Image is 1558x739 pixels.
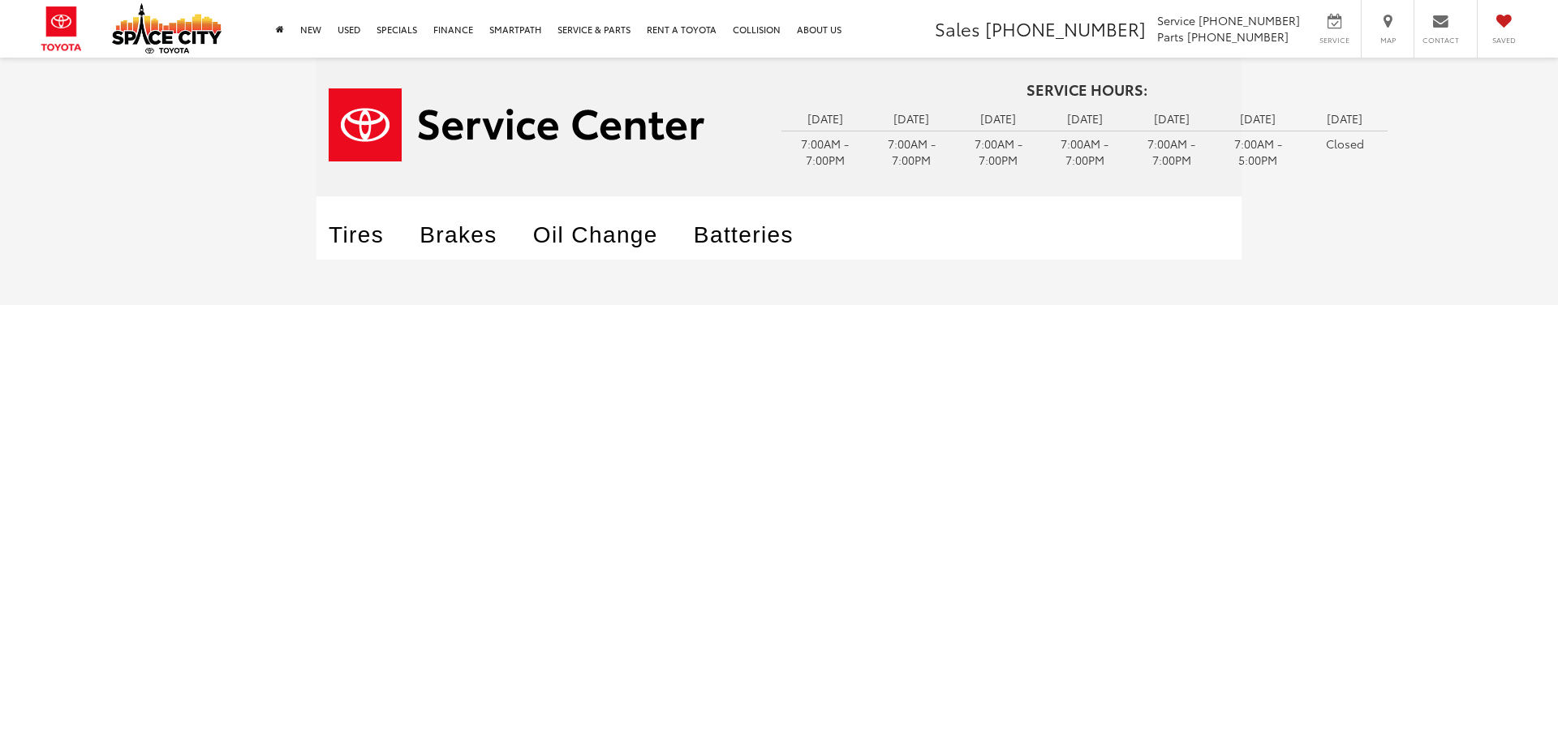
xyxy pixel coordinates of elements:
[781,82,1392,98] h4: Service Hours:
[1422,35,1459,45] span: Contact
[329,88,704,161] img: Service Center | Space City Toyota in Humble TX
[1199,12,1300,28] span: [PHONE_NUMBER]
[1302,131,1388,156] td: Closed
[1215,131,1302,172] td: 7:00AM - 5:00PM
[1370,35,1405,45] span: Map
[694,222,818,247] a: Batteries
[955,106,1042,131] td: [DATE]
[1128,106,1215,131] td: [DATE]
[329,88,757,161] a: Service Center | Space City Toyota in Humble TX
[781,106,868,131] td: [DATE]
[985,15,1146,41] span: [PHONE_NUMBER]
[781,131,868,172] td: 7:00AM - 7:00PM
[935,15,980,41] span: Sales
[1316,35,1353,45] span: Service
[1215,106,1302,131] td: [DATE]
[1128,131,1215,172] td: 7:00AM - 7:00PM
[1157,12,1195,28] span: Service
[112,3,222,54] img: Space City Toyota
[329,222,408,247] a: Tires
[1187,28,1289,45] span: [PHONE_NUMBER]
[1042,131,1129,172] td: 7:00AM - 7:00PM
[1302,106,1388,131] td: [DATE]
[868,106,955,131] td: [DATE]
[1042,106,1129,131] td: [DATE]
[955,131,1042,172] td: 7:00AM - 7:00PM
[868,131,955,172] td: 7:00AM - 7:00PM
[533,222,682,247] a: Oil Change
[1486,35,1521,45] span: Saved
[420,222,522,247] a: Brakes
[1157,28,1184,45] span: Parts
